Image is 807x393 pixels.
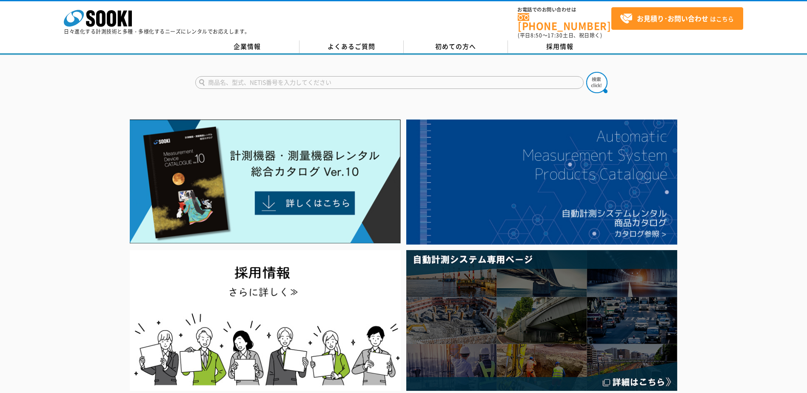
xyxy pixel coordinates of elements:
[406,250,677,391] img: 自動計測システム専用ページ
[530,31,542,39] span: 8:50
[518,13,611,31] a: [PHONE_NUMBER]
[518,31,602,39] span: (平日 ～ 土日、祝日除く)
[130,120,401,244] img: Catalog Ver10
[508,40,612,53] a: 採用情報
[406,120,677,245] img: 自動計測システムカタログ
[195,76,584,89] input: 商品名、型式、NETIS番号を入力してください
[299,40,404,53] a: よくあるご質問
[586,72,607,93] img: btn_search.png
[548,31,563,39] span: 17:30
[611,7,743,30] a: お見積り･お問い合わせはこちら
[637,13,708,23] strong: お見積り･お問い合わせ
[64,29,250,34] p: 日々進化する計測技術と多種・多様化するニーズにレンタルでお応えします。
[404,40,508,53] a: 初めての方へ
[195,40,299,53] a: 企業情報
[518,7,611,12] span: お電話でのお問い合わせは
[620,12,734,25] span: はこちら
[130,250,401,391] img: SOOKI recruit
[435,42,476,51] span: 初めての方へ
